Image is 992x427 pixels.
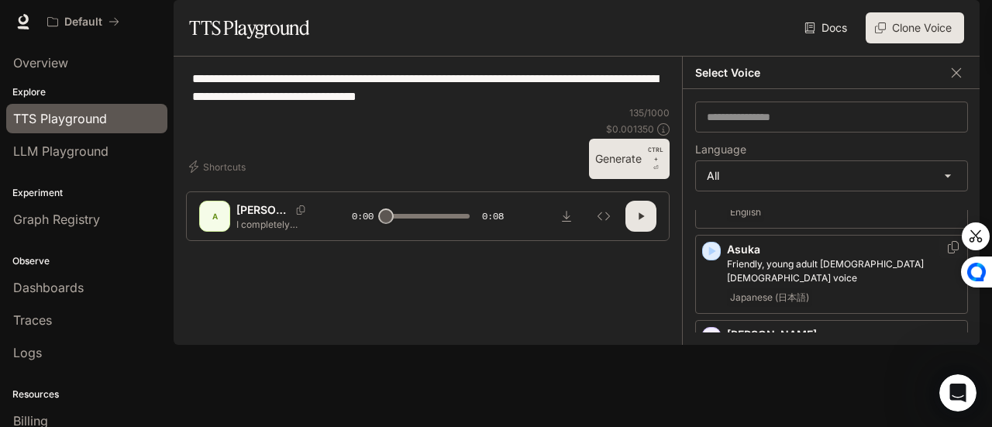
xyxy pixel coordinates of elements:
p: CTRL + [648,145,663,164]
span: 0:08 [482,208,504,224]
p: $ 0.001350 [606,122,654,136]
button: Clone Voice [866,12,964,43]
span: 0:00 [352,208,374,224]
p: Default [64,15,102,29]
button: Copy Voice ID [290,205,312,215]
button: Download audio [551,201,582,232]
p: 135 / 1000 [629,106,670,119]
iframe: Intercom live chat [939,374,976,412]
button: All workspaces [40,6,126,37]
a: Docs [801,12,853,43]
p: Friendly, young adult Japanese female voice [727,257,961,285]
p: I completely understand your frustration with this situation. Let me look into your account detai... [236,218,315,231]
h1: TTS Playground [189,12,309,43]
div: All [696,161,967,191]
button: Shortcuts [186,154,252,179]
p: Asuka [727,242,961,257]
span: Japanese (日本語) [727,288,812,307]
p: [PERSON_NAME] [236,202,290,218]
button: GenerateCTRL +⏎ [589,139,670,179]
div: A [202,204,227,229]
p: ⏎ [648,145,663,173]
span: English [727,203,764,222]
p: Language [695,144,746,155]
button: Inspect [588,201,619,232]
button: Copy Voice ID [945,241,961,253]
p: [PERSON_NAME] [727,327,961,343]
